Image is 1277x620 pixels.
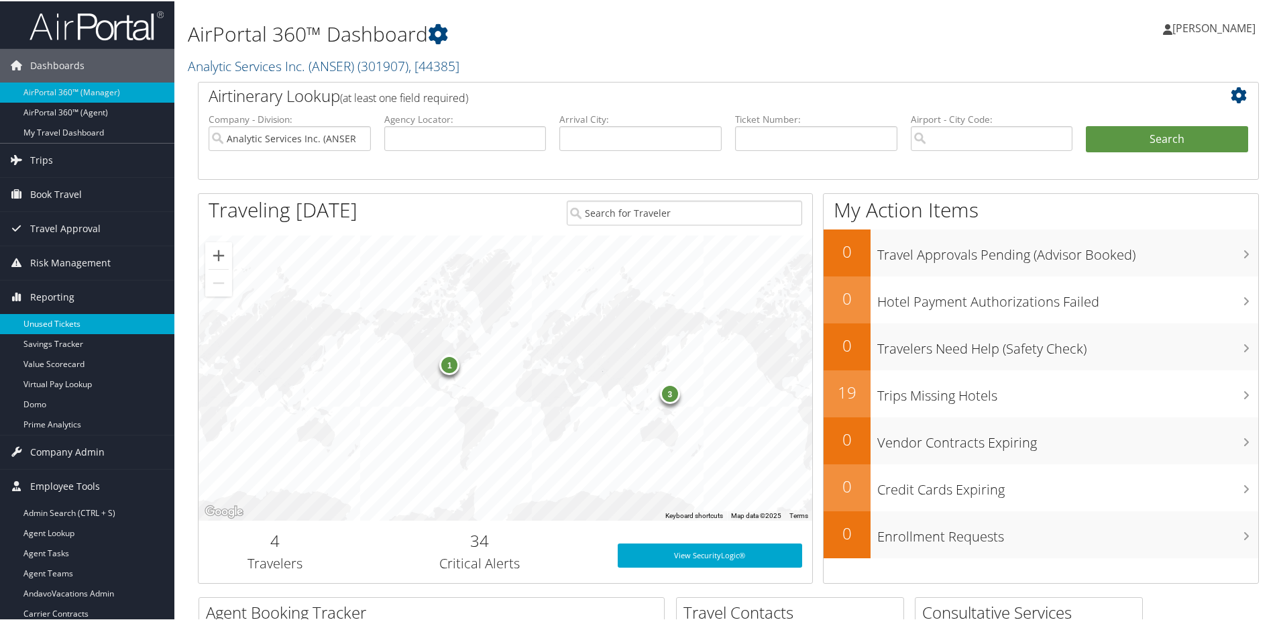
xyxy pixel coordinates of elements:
[660,382,680,402] div: 3
[188,56,459,74] a: Analytic Services Inc. (ANSER)
[559,111,722,125] label: Arrival City:
[789,511,808,518] a: Terms (opens in new tab)
[209,553,342,572] h3: Travelers
[1172,19,1256,34] span: [PERSON_NAME]
[384,111,547,125] label: Agency Locator:
[911,111,1073,125] label: Airport - City Code:
[202,502,246,519] a: Open this area in Google Maps (opens a new window)
[30,434,105,468] span: Company Admin
[877,425,1258,451] h3: Vendor Contracts Expiring
[824,427,871,450] h2: 0
[30,9,164,40] img: airportal-logo.png
[731,511,781,518] span: Map data ©2025
[824,239,871,262] h2: 0
[30,245,111,278] span: Risk Management
[362,553,598,572] h3: Critical Alerts
[340,89,468,104] span: (at least one field required)
[824,380,871,403] h2: 19
[30,176,82,210] span: Book Travel
[209,195,357,223] h1: Traveling [DATE]
[618,542,802,566] a: View SecurityLogic®
[735,111,897,125] label: Ticket Number:
[205,241,232,268] button: Zoom in
[357,56,408,74] span: ( 301907 )
[824,510,1258,557] a: 0Enrollment Requests
[205,268,232,295] button: Zoom out
[824,195,1258,223] h1: My Action Items
[877,331,1258,357] h3: Travelers Need Help (Safety Check)
[202,502,246,519] img: Google
[30,48,85,81] span: Dashboards
[209,528,342,551] h2: 4
[440,354,460,374] div: 1
[824,228,1258,275] a: 0Travel Approvals Pending (Advisor Booked)
[567,199,802,224] input: Search for Traveler
[824,275,1258,322] a: 0Hotel Payment Authorizations Failed
[209,83,1160,106] h2: Airtinerary Lookup
[824,463,1258,510] a: 0Credit Cards Expiring
[824,416,1258,463] a: 0Vendor Contracts Expiring
[824,521,871,544] h2: 0
[824,333,871,356] h2: 0
[877,472,1258,498] h3: Credit Cards Expiring
[188,19,909,47] h1: AirPortal 360™ Dashboard
[824,369,1258,416] a: 19Trips Missing Hotels
[362,528,598,551] h2: 34
[877,285,1258,310] h3: Hotel Payment Authorizations Failed
[1163,7,1269,47] a: [PERSON_NAME]
[824,286,871,309] h2: 0
[877,519,1258,545] h3: Enrollment Requests
[877,238,1258,263] h3: Travel Approvals Pending (Advisor Booked)
[30,279,74,313] span: Reporting
[30,468,100,502] span: Employee Tools
[408,56,459,74] span: , [ 44385 ]
[30,211,101,244] span: Travel Approval
[824,322,1258,369] a: 0Travelers Need Help (Safety Check)
[665,510,723,519] button: Keyboard shortcuts
[1086,125,1248,152] button: Search
[30,142,53,176] span: Trips
[824,474,871,497] h2: 0
[877,378,1258,404] h3: Trips Missing Hotels
[209,111,371,125] label: Company - Division:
